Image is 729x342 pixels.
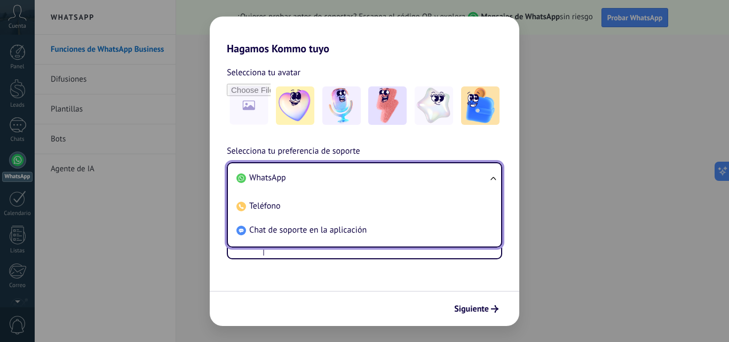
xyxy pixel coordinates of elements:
[368,86,407,125] img: -3.jpeg
[461,86,500,125] img: -5.jpeg
[249,201,281,211] span: Teléfono
[227,66,300,79] span: Selecciona tu avatar
[249,225,367,235] span: Chat de soporte en la aplicación
[415,86,453,125] img: -4.jpeg
[227,145,360,158] span: Selecciona tu preferencia de soporte
[210,17,519,55] h2: Hagamos Kommo tuyo
[276,86,314,125] img: -1.jpeg
[249,172,286,183] span: WhatsApp
[449,300,503,318] button: Siguiente
[454,305,489,313] span: Siguiente
[322,86,361,125] img: -2.jpeg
